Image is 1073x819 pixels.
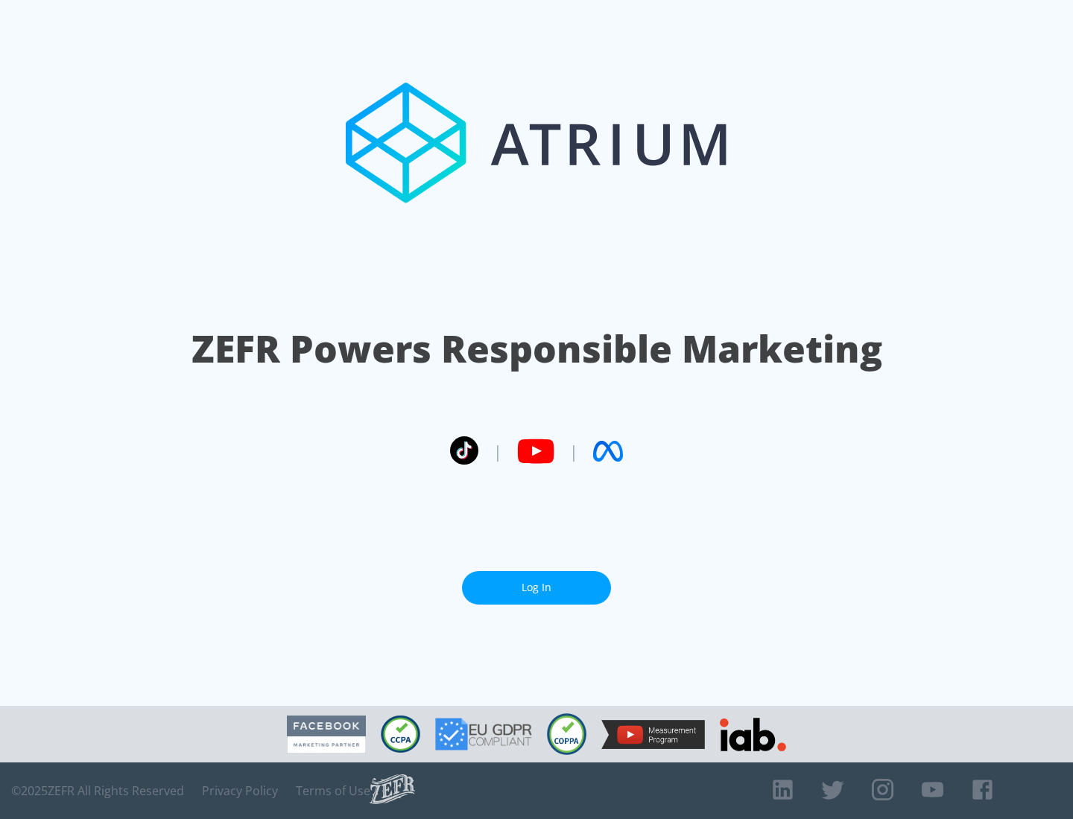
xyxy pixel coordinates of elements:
span: | [493,440,502,462]
span: | [569,440,578,462]
img: IAB [720,718,786,751]
a: Terms of Use [296,783,370,798]
img: YouTube Measurement Program [601,720,705,749]
h1: ZEFR Powers Responsible Marketing [192,323,882,375]
a: Privacy Policy [202,783,278,798]
span: © 2025 ZEFR All Rights Reserved [11,783,184,798]
img: GDPR Compliant [435,718,532,751]
img: Facebook Marketing Partner [287,716,366,753]
img: COPPA Compliant [547,713,586,755]
img: CCPA Compliant [381,716,420,753]
a: Log In [462,571,611,605]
